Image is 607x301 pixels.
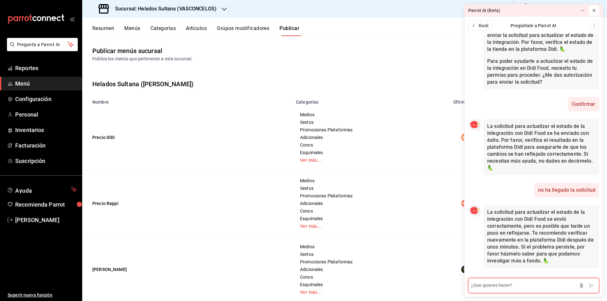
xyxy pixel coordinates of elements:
[186,25,207,36] button: Artículos
[300,282,442,287] span: Esquimales
[292,96,450,105] th: Categorías
[300,128,442,132] span: Promociones Plataformas
[15,157,77,165] span: Suscripción
[17,41,68,48] span: Pregunta a Parrot AI
[300,275,442,279] span: Conos
[487,18,595,53] p: La tienda "Helados Sultana ([PERSON_NAME])" está integrada con Didi Food. Procederé a enviar la s...
[300,252,442,256] span: Sextos
[15,79,77,88] span: Menú
[15,95,77,103] span: Configuración
[15,200,77,209] span: Recomienda Parrot
[124,25,140,36] button: Menús
[300,194,442,198] span: Promociones Plataformas
[82,96,292,105] th: Nombre
[15,64,77,72] span: Reportes
[15,126,77,134] span: Inventarios
[300,143,442,147] span: Conos
[300,201,442,206] span: Adicionales
[300,209,442,213] span: Conos
[92,56,597,62] div: Publica los menús que pertenecen a esta sucursal.
[300,158,442,162] a: Ver más...
[300,178,442,183] span: Medios
[7,38,78,51] button: Pregunta a Parrot AI
[92,25,114,36] button: Resumen
[70,16,75,21] button: open_drawer_menu
[82,105,292,171] td: Precio DiDi
[300,112,442,117] span: Medios
[15,110,77,119] span: Personal
[492,22,575,29] div: Pregúntale a Parrot AI
[92,79,193,89] div: Helados Sultana ([PERSON_NAME])
[300,186,442,190] span: Sextos
[487,58,595,86] p: Para poder ayudarte a actualizar el estado de la integración en Didi Food, necesito tu permiso pa...
[300,290,442,294] a: Ver más...
[300,267,442,272] span: Adicionales
[300,260,442,264] span: Promociones Plataformas
[487,209,595,264] p: La solicitud para actualizar el estado de la integración con Didi Food se envió correctamente, pe...
[538,187,595,194] span: no ha llegado la solicitud
[150,25,176,36] button: Categorías
[15,141,77,150] span: Facturación
[300,216,442,221] span: Esquimales
[82,171,292,237] td: Precio Rappi
[92,46,162,56] div: Publicar menús sucursal
[300,135,442,140] span: Adicionales
[92,25,607,36] div: navigation tabs
[468,21,492,31] button: Back
[487,123,595,172] p: La solicitud para actualizar el estado de la integración con Didi Food se ha enviado con éxito. P...
[217,25,269,36] button: Grupos modificadores
[300,150,442,155] span: Esquimales
[300,224,442,228] a: Ver más...
[300,244,442,249] span: Medios
[4,46,78,52] a: Pregunta a Parrot AI
[110,5,217,13] h3: Sucursal: Helados Sultana (VASCONCELOS)
[15,186,69,193] span: Ayuda
[279,25,299,36] button: Publicar
[572,101,595,108] span: Confirmar
[15,216,77,224] span: [PERSON_NAME]
[468,7,500,14] div: Parrot AI (Beta)
[8,292,77,298] span: Sugerir nueva función
[300,120,442,124] span: Sextos
[479,22,489,29] span: Back
[450,96,607,105] th: Última publicación por canal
